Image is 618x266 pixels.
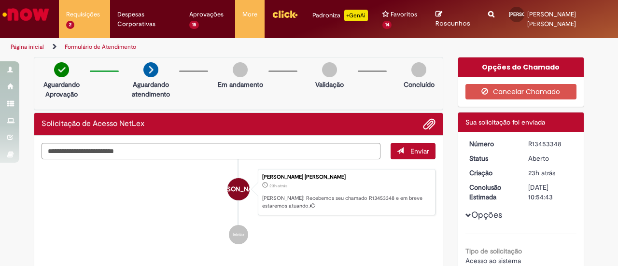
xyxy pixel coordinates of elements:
[1,5,51,24] img: ServiceNow
[66,21,74,29] span: 2
[465,118,545,126] span: Sua solicitação foi enviada
[262,195,430,210] p: [PERSON_NAME]! Recebemos seu chamado R13453348 e em breve estaremos atuando.
[465,256,521,265] span: Acesso ao sistema
[344,10,368,21] p: +GenAi
[269,183,287,189] span: 23h atrás
[465,247,522,255] b: Tipo de solicitação
[315,80,344,89] p: Validação
[528,168,555,177] time: 27/08/2025 15:54:39
[462,154,521,163] dt: Status
[312,10,368,21] div: Padroniza
[143,62,158,77] img: arrow-next.png
[458,57,584,77] div: Opções do Chamado
[423,118,435,130] button: Adicionar anexos
[410,147,429,155] span: Enviar
[233,62,248,77] img: img-circle-grey.png
[462,182,521,202] dt: Conclusão Estimada
[528,154,573,163] div: Aberto
[391,143,435,159] button: Enviar
[227,178,250,200] div: Julia Casellatto Antonioli
[65,43,136,51] a: Formulário de Atendimento
[42,120,144,128] h2: Solicitação de Acesso NetLex Histórico de tíquete
[11,43,44,51] a: Página inicial
[462,139,521,149] dt: Número
[66,10,100,19] span: Requisições
[528,182,573,202] div: [DATE] 10:54:43
[435,10,473,28] a: Rascunhos
[509,11,547,17] span: [PERSON_NAME]
[189,10,224,19] span: Aprovações
[262,174,430,180] div: [PERSON_NAME] [PERSON_NAME]
[404,80,435,89] p: Concluído
[7,38,405,56] ul: Trilhas de página
[462,168,521,178] dt: Criação
[189,21,199,29] span: 15
[242,10,257,19] span: More
[435,19,470,28] span: Rascunhos
[411,62,426,77] img: img-circle-grey.png
[382,21,392,29] span: 14
[528,139,573,149] div: R13453348
[527,10,576,28] span: [PERSON_NAME] [PERSON_NAME]
[465,84,577,99] button: Cancelar Chamado
[54,62,69,77] img: check-circle-green.png
[528,168,573,178] div: 27/08/2025 15:54:39
[42,159,435,254] ul: Histórico de tíquete
[269,183,287,189] time: 27/08/2025 15:54:39
[38,80,85,99] p: Aguardando Aprovação
[322,62,337,77] img: img-circle-grey.png
[117,10,175,29] span: Despesas Corporativas
[218,80,263,89] p: Em andamento
[528,168,555,177] span: 23h atrás
[42,169,435,215] li: Julia Casellatto Antonioli
[272,7,298,21] img: click_logo_yellow_360x200.png
[391,10,417,19] span: Favoritos
[127,80,174,99] p: Aguardando atendimento
[42,143,380,159] textarea: Digite sua mensagem aqui...
[214,178,263,201] span: [PERSON_NAME]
